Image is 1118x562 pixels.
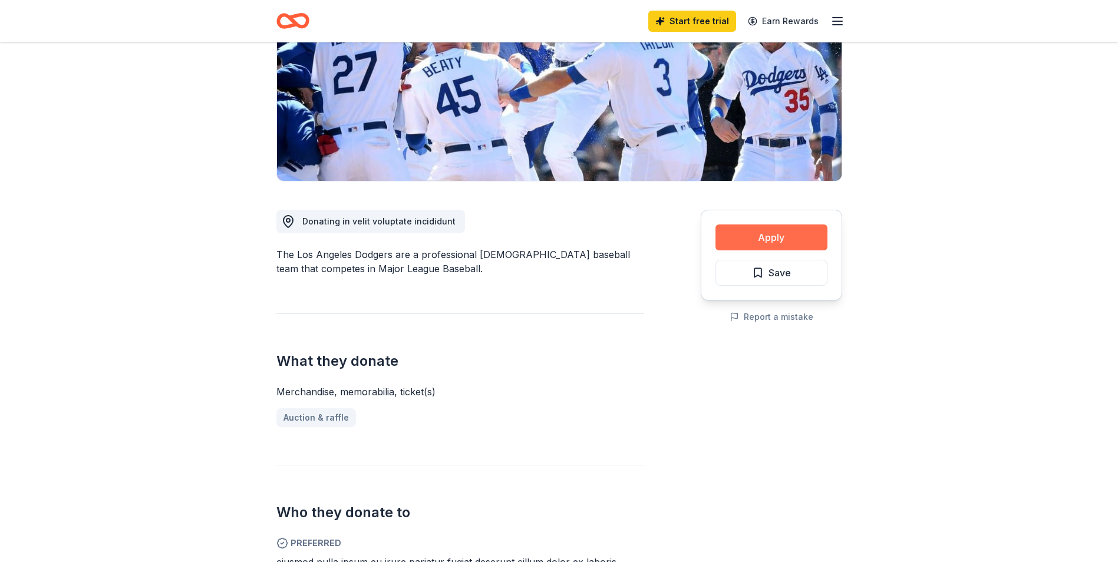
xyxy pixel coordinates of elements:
div: The Los Angeles Dodgers are a professional [DEMOGRAPHIC_DATA] baseball team that competes in Majo... [276,247,644,276]
button: Apply [715,224,827,250]
div: Merchandise, memorabilia, ticket(s) [276,385,644,399]
span: Donating in velit voluptate incididunt [302,216,456,226]
button: Save [715,260,827,286]
a: Home [276,7,309,35]
button: Report a mistake [730,310,813,324]
a: Start free trial [648,11,736,32]
h2: What they donate [276,352,644,371]
span: Preferred [276,536,644,550]
h2: Who they donate to [276,503,644,522]
a: Earn Rewards [741,11,826,32]
span: Save [769,265,791,280]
